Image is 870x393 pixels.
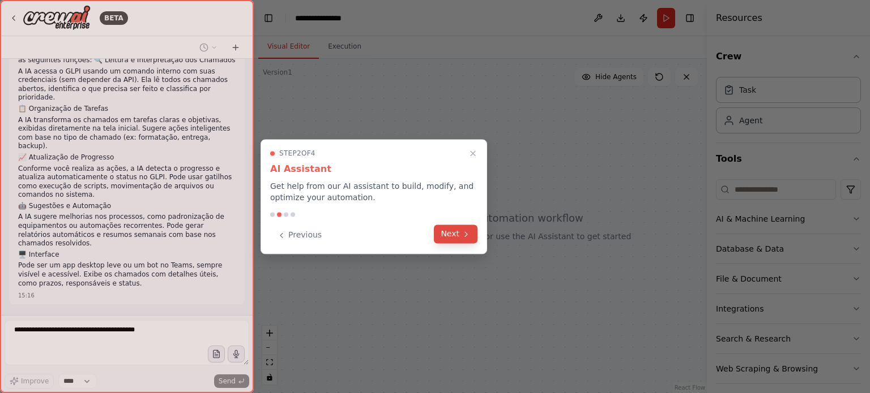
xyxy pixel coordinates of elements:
[466,146,480,160] button: Close walkthrough
[270,162,477,176] h3: AI Assistant
[434,224,477,243] button: Next
[279,149,315,158] span: Step 2 of 4
[270,226,329,244] button: Previous
[270,180,477,203] p: Get help from our AI assistant to build, modify, and optimize your automation.
[261,10,276,26] button: Hide left sidebar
